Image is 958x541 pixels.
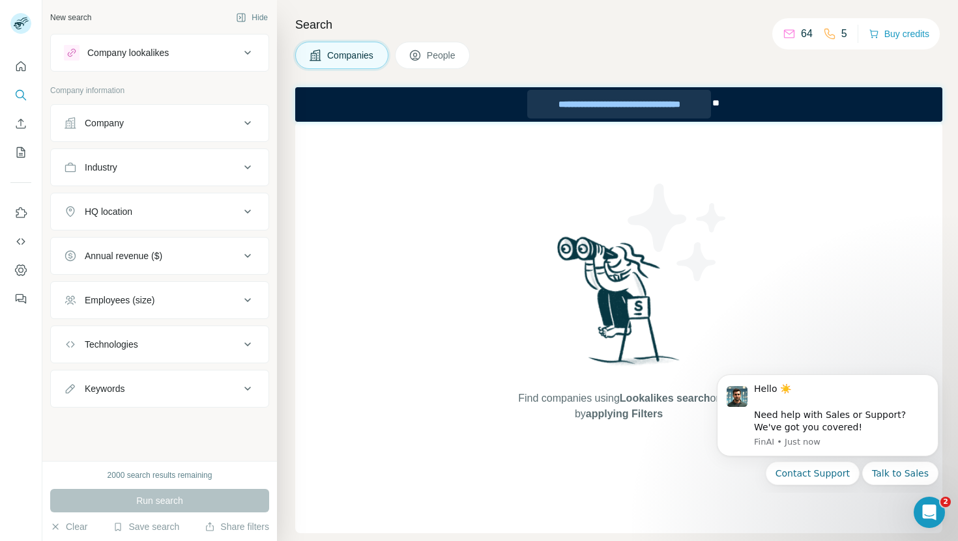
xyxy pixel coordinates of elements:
[51,37,269,68] button: Company lookalikes
[10,112,31,135] button: Enrich CSV
[295,16,942,34] h4: Search
[85,117,124,130] div: Company
[51,373,269,404] button: Keywords
[914,497,945,528] iframe: Intercom live chat
[51,107,269,139] button: Company
[619,174,736,291] img: Surfe Illustration - Stars
[85,338,138,351] div: Technologies
[551,233,687,378] img: Surfe Illustration - Woman searching with binoculars
[514,391,723,422] span: Find companies using or by
[85,205,132,218] div: HQ location
[50,12,91,23] div: New search
[586,408,663,419] span: applying Filters
[85,294,154,307] div: Employees (size)
[295,87,942,122] iframe: Banner
[940,497,951,507] span: 2
[85,249,162,262] div: Annual revenue ($)
[10,230,31,253] button: Use Surfe API
[87,46,169,59] div: Company lookalikes
[85,161,117,174] div: Industry
[205,520,269,533] button: Share filters
[113,520,179,533] button: Save search
[10,83,31,107] button: Search
[50,520,87,533] button: Clear
[51,284,269,316] button: Employees (size)
[620,393,710,404] span: Lookalikes search
[427,49,457,62] span: People
[697,363,958,493] iframe: Intercom notifications message
[10,141,31,164] button: My lists
[227,8,277,27] button: Hide
[801,26,813,42] p: 64
[51,240,269,271] button: Annual revenue ($)
[869,25,929,43] button: Buy credits
[841,26,847,42] p: 5
[10,55,31,78] button: Quick start
[51,329,269,360] button: Technologies
[51,196,269,227] button: HQ location
[108,469,212,481] div: 2000 search results remaining
[85,382,124,395] div: Keywords
[10,258,31,282] button: Dashboard
[10,287,31,311] button: Feedback
[51,152,269,183] button: Industry
[10,201,31,225] button: Use Surfe on LinkedIn
[327,49,375,62] span: Companies
[50,85,269,96] p: Company information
